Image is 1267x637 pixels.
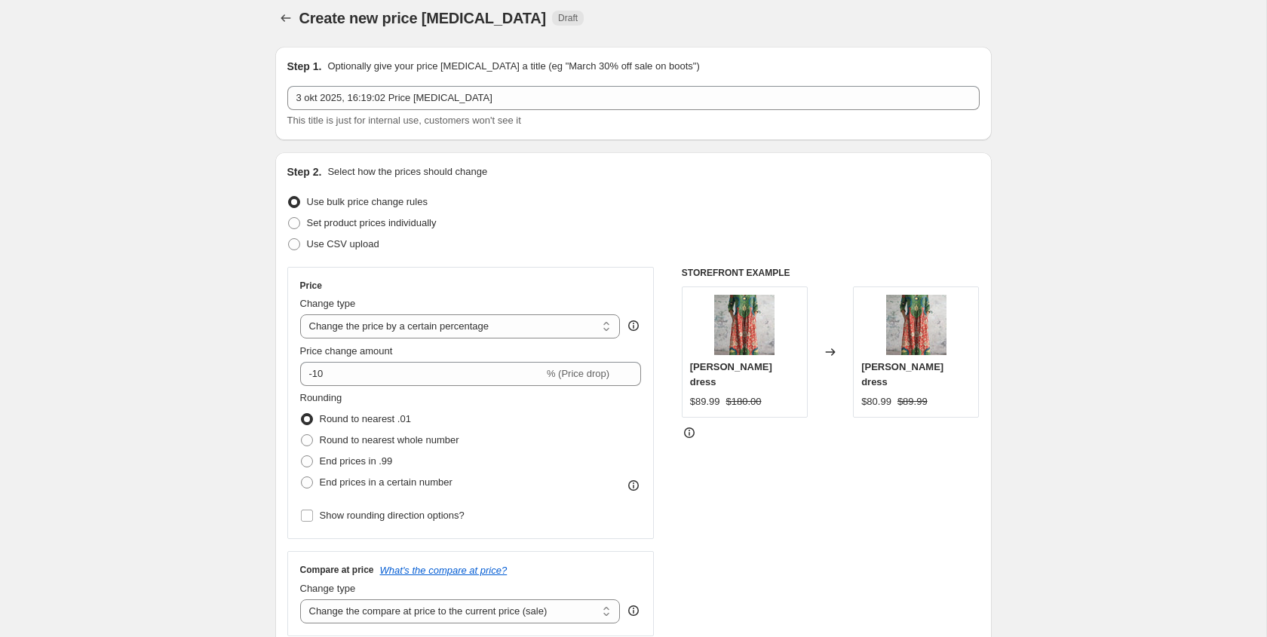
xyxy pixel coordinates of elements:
[287,164,322,179] h2: Step 2.
[690,394,720,409] div: $89.99
[300,362,544,386] input: -15
[320,510,465,521] span: Show rounding direction options?
[300,298,356,309] span: Change type
[300,392,342,403] span: Rounding
[886,295,946,355] img: dtae3631-1_387fb401-1a09-4828-bcc8-5b800e0c5ae1_2_80x.webp
[690,361,772,387] span: [PERSON_NAME] dress
[897,394,928,409] strike: $89.99
[287,86,980,110] input: 30% off holiday sale
[726,394,762,409] strike: $180.00
[300,583,356,594] span: Change type
[275,8,296,29] button: Price change jobs
[320,476,452,488] span: End prices in a certain number
[327,59,699,74] p: Optionally give your price [MEDICAL_DATA] a title (eg "March 30% off sale on boots")
[300,564,374,576] h3: Compare at price
[287,115,521,126] span: This title is just for internal use, customers won't see it
[300,345,393,357] span: Price change amount
[558,12,578,24] span: Draft
[626,603,641,618] div: help
[299,10,547,26] span: Create new price [MEDICAL_DATA]
[287,59,322,74] h2: Step 1.
[307,196,428,207] span: Use bulk price change rules
[547,368,609,379] span: % (Price drop)
[861,394,891,409] div: $80.99
[300,280,322,292] h3: Price
[320,413,411,424] span: Round to nearest .01
[380,565,508,576] button: What's the compare at price?
[307,217,437,228] span: Set product prices individually
[320,455,393,467] span: End prices in .99
[626,318,641,333] div: help
[682,267,980,279] h6: STOREFRONT EXAMPLE
[307,238,379,250] span: Use CSV upload
[714,295,775,355] img: dtae3631-1_387fb401-1a09-4828-bcc8-5b800e0c5ae1_2_80x.webp
[320,434,459,446] span: Round to nearest whole number
[327,164,487,179] p: Select how the prices should change
[861,361,943,387] span: [PERSON_NAME] dress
